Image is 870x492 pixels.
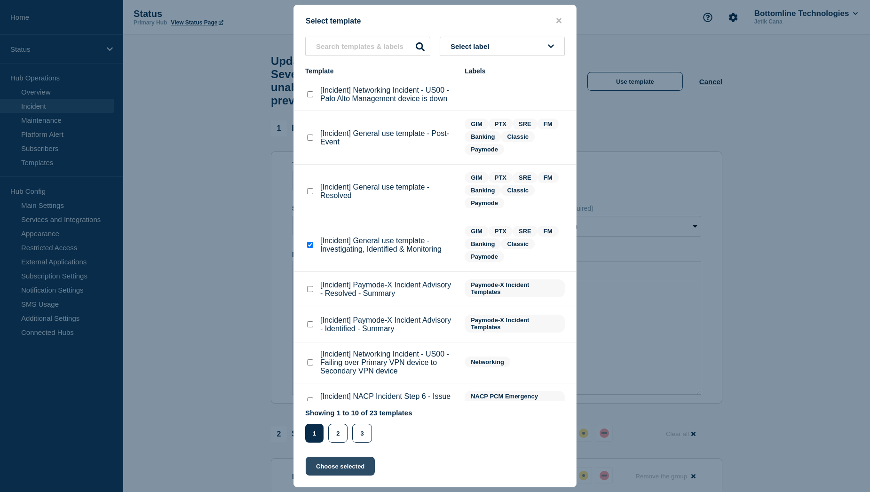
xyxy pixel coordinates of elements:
p: Showing 1 to 10 of 23 templates [305,409,412,417]
span: Paymode-X Incident Templates [465,315,565,333]
p: [Incident] Paymode-X Incident Advisory - Resolved - Summary [320,281,455,298]
span: FM [538,226,559,237]
span: FM [538,172,559,183]
button: Choose selected [306,457,375,476]
p: [Incident] General use template - Post-Event [320,129,455,146]
span: Networking [465,357,510,367]
input: [Incident] Networking Incident - US00 - Palo Alto Management device is down checkbox [307,91,313,97]
div: Labels [465,67,565,75]
input: [Incident] NACP Incident Step 6 - Issue Resolved & Closed checkbox [307,397,313,404]
span: SRE [513,119,538,129]
span: FM [538,119,559,129]
button: 1 [305,424,324,443]
input: [Incident] General use template - Post-Event checkbox [307,135,313,141]
span: Paymode [465,198,504,208]
span: Banking [465,238,501,249]
input: [Incident] General use template - Investigating, Identified & Monitoring checkbox [307,242,313,248]
p: [Incident] Networking Incident - US00 - Palo Alto Management device is down [320,86,455,103]
p: [Incident] General use template - Resolved [320,183,455,200]
button: Select label [440,37,565,56]
input: Search templates & labels [305,37,430,56]
button: close button [554,16,564,25]
span: GIM [465,226,489,237]
p: [Incident] Networking Incident - US00 - Failing over Primary VPN device to Secondary VPN device [320,350,455,375]
span: Classic [501,131,535,142]
p: [Incident] General use template - Investigating, Identified & Monitoring [320,237,455,254]
span: Paymode-X Incident Templates [465,279,565,297]
p: [Incident] Paymode-X Incident Advisory - Identified - Summary [320,316,455,333]
input: [Incident] Paymode-X Incident Advisory - Identified - Summary checkbox [307,321,313,327]
div: Select template [294,16,576,25]
span: SRE [513,172,538,183]
span: Classic [501,185,535,196]
p: [Incident] NACP Incident Step 6 - Issue Resolved & Closed [320,392,455,409]
span: PTX [489,119,513,129]
span: GIM [465,119,489,129]
span: Banking [465,131,501,142]
span: Paymode [465,251,504,262]
span: Classic [501,238,535,249]
span: Banking [465,185,501,196]
span: PTX [489,172,513,183]
input: [Incident] Paymode-X Incident Advisory - Resolved - Summary checkbox [307,286,313,292]
input: [Incident] General use template - Resolved checkbox [307,188,313,194]
span: NACP PCM Emergency Notification [465,391,565,409]
span: Select label [451,42,493,50]
span: PTX [489,226,513,237]
button: 3 [352,424,372,443]
span: Paymode [465,144,504,155]
button: 2 [328,424,348,443]
input: [Incident] Networking Incident - US00 - Failing over Primary VPN device to Secondary VPN device c... [307,359,313,365]
span: SRE [513,226,538,237]
div: Template [305,67,455,75]
span: GIM [465,172,489,183]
